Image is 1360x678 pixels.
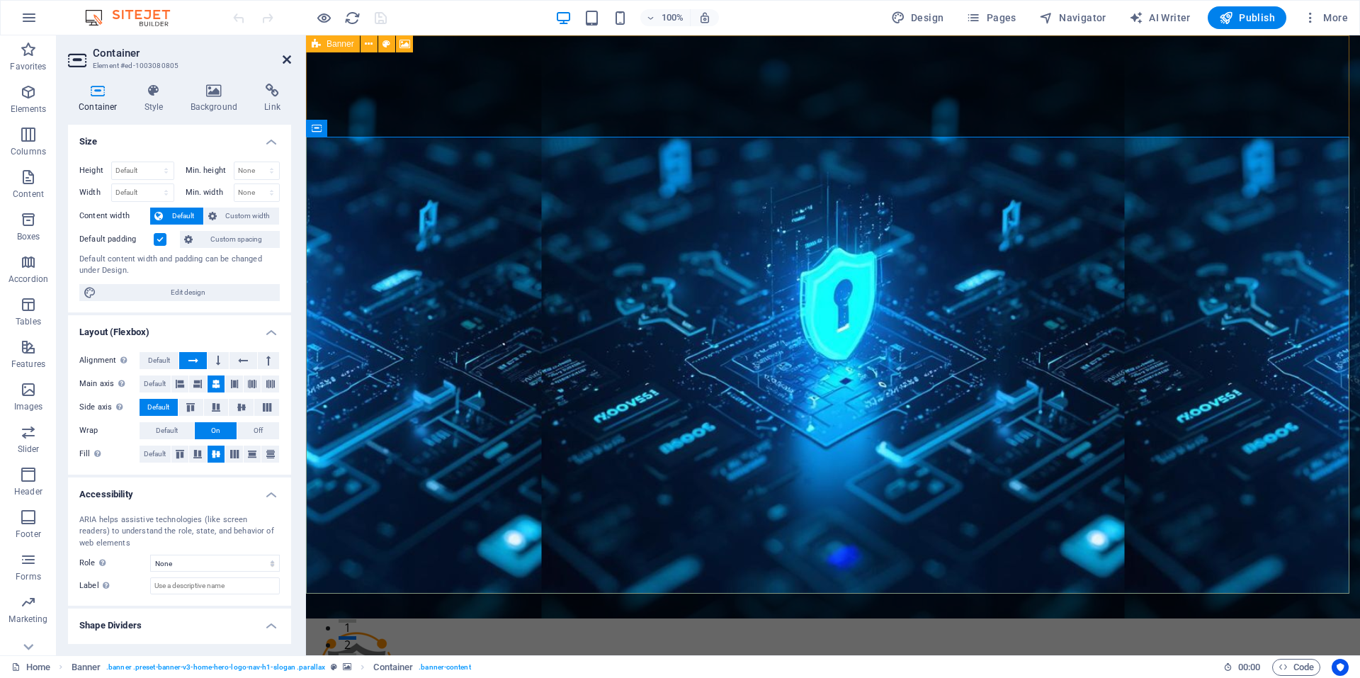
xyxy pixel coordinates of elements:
[17,231,40,242] p: Boxes
[13,188,44,200] p: Content
[140,446,171,463] button: Default
[14,486,42,497] p: Header
[10,61,46,72] p: Favorites
[72,659,101,676] span: Click to select. Double-click to edit
[640,9,691,26] button: 100%
[885,6,950,29] div: Design (Ctrl+Alt+Y)
[186,166,234,174] label: Min. height
[14,401,43,412] p: Images
[93,60,263,72] h3: Element #ed-1003080805
[68,609,291,634] h4: Shape Dividers
[1279,659,1314,676] span: Code
[237,422,279,439] button: Off
[33,618,50,621] button: 3
[134,84,180,113] h4: Style
[885,6,950,29] button: Design
[211,422,220,439] span: On
[1332,659,1349,676] button: Usercentrics
[1033,6,1112,29] button: Navigator
[11,146,46,157] p: Columns
[11,103,47,115] p: Elements
[344,10,361,26] i: Reload page
[1272,659,1320,676] button: Code
[204,208,280,225] button: Custom width
[254,84,291,113] h4: Link
[150,208,203,225] button: Default
[11,358,45,370] p: Features
[33,584,50,587] button: 1
[72,659,471,676] nav: breadcrumb
[68,315,291,341] h4: Layout (Flexbox)
[327,40,354,48] span: Banner
[373,659,413,676] span: Click to select. Double-click to edit
[101,284,276,301] span: Edit design
[343,663,351,671] i: This element contains a background
[197,231,276,248] span: Custom spacing
[1123,6,1196,29] button: AI Writer
[8,614,47,625] p: Marketing
[106,659,325,676] span: . banner .preset-banner-v3-home-hero-logo-nav-h1-slogan .parallax
[1298,6,1354,29] button: More
[1039,11,1106,25] span: Navigator
[79,577,150,594] label: Label
[147,399,169,416] span: Default
[195,422,237,439] button: On
[186,188,234,196] label: Min. width
[79,446,140,463] label: Fill
[315,9,332,26] button: Click here to leave preview mode and continue editing
[79,514,280,550] div: ARIA helps assistive technologies (like screen readers) to understand the role, state, and behavi...
[1238,659,1260,676] span: 00 00
[33,601,50,604] button: 2
[140,352,178,369] button: Default
[79,352,140,369] label: Alignment
[79,375,140,392] label: Main axis
[140,399,178,416] button: Default
[8,273,48,285] p: Accordion
[344,9,361,26] button: reload
[79,399,140,416] label: Side axis
[891,11,944,25] span: Design
[148,352,170,369] span: Default
[144,375,166,392] span: Default
[79,254,280,277] div: Default content width and padding can be changed under Design.
[79,231,154,248] label: Default padding
[180,231,280,248] button: Custom spacing
[1223,659,1261,676] h6: Session time
[93,47,291,60] h2: Container
[419,659,470,676] span: . banner-content
[68,125,291,150] h4: Size
[79,208,150,225] label: Content width
[16,529,41,540] p: Footer
[11,659,50,676] a: Click to cancel selection. Double-click to open Pages
[966,11,1016,25] span: Pages
[81,9,188,26] img: Editor Logo
[68,84,134,113] h4: Container
[156,422,178,439] span: Default
[79,555,110,572] span: Role
[16,571,41,582] p: Forms
[1303,11,1348,25] span: More
[1219,11,1275,25] span: Publish
[331,663,337,671] i: This element is a customizable preset
[79,284,280,301] button: Edit design
[144,446,166,463] span: Default
[18,443,40,455] p: Slider
[79,188,111,196] label: Width
[221,208,276,225] span: Custom width
[960,6,1021,29] button: Pages
[698,11,711,24] i: On resize automatically adjust zoom level to fit chosen device.
[16,316,41,327] p: Tables
[79,166,111,174] label: Height
[254,422,263,439] span: Off
[140,375,171,392] button: Default
[180,84,254,113] h4: Background
[1208,6,1286,29] button: Publish
[662,9,684,26] h6: 100%
[1248,662,1250,672] span: :
[140,422,194,439] button: Default
[79,422,140,439] label: Wrap
[1129,11,1191,25] span: AI Writer
[150,577,280,594] input: Use a descriptive name
[68,478,291,503] h4: Accessibility
[167,208,199,225] span: Default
